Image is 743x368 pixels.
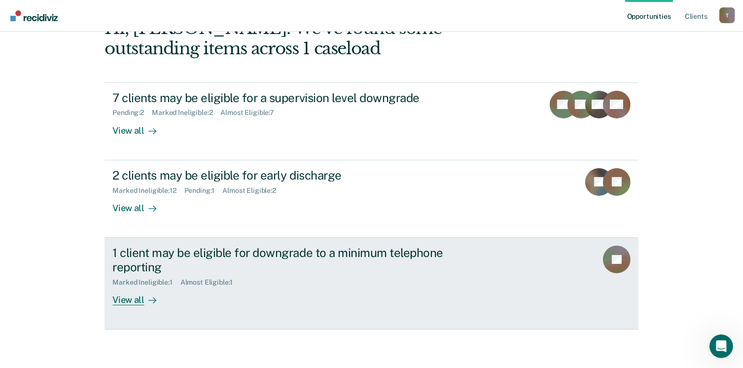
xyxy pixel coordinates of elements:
[10,10,58,21] img: Recidiviz
[709,334,733,358] iframe: Intercom live chat
[112,168,459,183] div: 2 clients may be eligible for early discharge
[105,18,531,59] div: Hi, [PERSON_NAME]. We’ve found some outstanding items across 1 caseload
[222,186,284,195] div: Almost Eligible : 2
[112,91,459,105] div: 7 clients may be eligible for a supervision level downgrade
[112,117,168,136] div: View all
[112,186,184,195] div: Marked Ineligible : 12
[112,286,168,305] div: View all
[112,194,168,214] div: View all
[719,7,735,23] button: Profile dropdown button
[719,7,735,23] div: T
[105,160,638,238] a: 2 clients may be eligible for early dischargeMarked Ineligible:12Pending:1Almost Eligible:2View all
[105,238,638,330] a: 1 client may be eligible for downgrade to a minimum telephone reportingMarked Ineligible:1Almost ...
[184,186,223,195] div: Pending : 1
[112,278,180,287] div: Marked Ineligible : 1
[180,278,241,287] div: Almost Eligible : 1
[112,246,459,274] div: 1 client may be eligible for downgrade to a minimum telephone reporting
[112,109,152,117] div: Pending : 2
[221,109,283,117] div: Almost Eligible : 7
[105,82,638,160] a: 7 clients may be eligible for a supervision level downgradePending:2Marked Ineligible:2Almost Eli...
[152,109,220,117] div: Marked Ineligible : 2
